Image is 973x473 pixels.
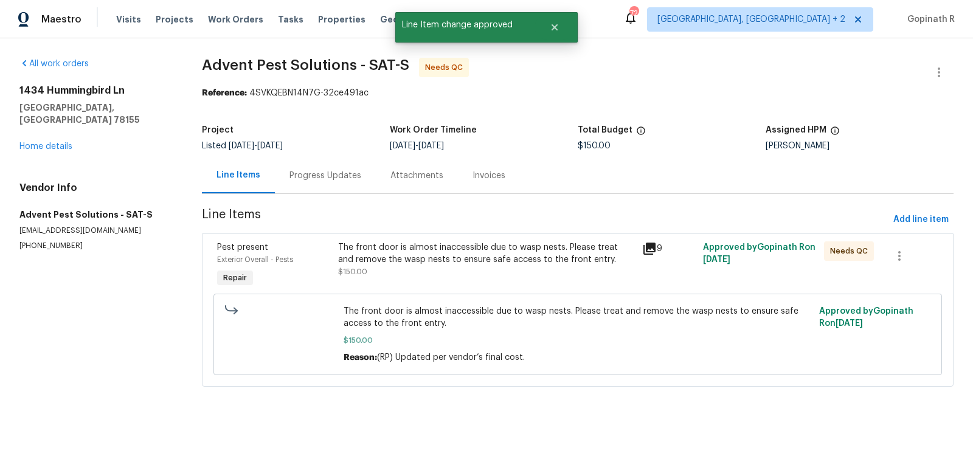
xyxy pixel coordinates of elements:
span: - [390,142,444,150]
b: Reference: [202,89,247,97]
p: [EMAIL_ADDRESS][DOMAIN_NAME] [19,226,173,236]
h2: 1434 Hummingbird Ln [19,85,173,97]
span: Pest present [217,243,268,252]
div: Line Items [216,169,260,181]
span: Exterior Overall - Pests [217,256,293,263]
span: - [229,142,283,150]
span: Work Orders [208,13,263,26]
span: Reason: [344,353,377,362]
span: Geo Assignments [380,13,459,26]
p: [PHONE_NUMBER] [19,241,173,251]
span: Line Items [202,209,888,231]
div: 9 [642,241,696,256]
span: Repair [218,272,252,284]
span: Advent Pest Solutions - SAT-S [202,58,409,72]
div: Attachments [390,170,443,182]
span: [DATE] [418,142,444,150]
span: $150.00 [338,268,367,275]
button: Close [535,15,575,40]
h5: Advent Pest Solutions - SAT-S [19,209,173,221]
h5: Project [202,126,234,134]
h5: Assigned HPM [766,126,826,134]
span: Maestro [41,13,81,26]
span: Needs QC [830,245,873,257]
span: Tasks [278,15,303,24]
span: Gopinath R [902,13,955,26]
span: [DATE] [257,142,283,150]
span: Needs QC [425,61,468,74]
span: [DATE] [229,142,254,150]
h4: Vendor Info [19,182,173,194]
a: All work orders [19,60,89,68]
span: The total cost of line items that have been proposed by Opendoor. This sum includes line items th... [636,126,646,142]
span: Projects [156,13,193,26]
span: $150.00 [578,142,611,150]
span: Line Item change approved [395,12,535,38]
button: Add line item [888,209,954,231]
div: Invoices [473,170,505,182]
div: [PERSON_NAME] [766,142,954,150]
div: The front door is almost inaccessible due to wasp nests. Please treat and remove the wasp nests t... [338,241,634,266]
span: $150.00 [344,334,812,347]
div: 72 [629,7,638,19]
div: Progress Updates [289,170,361,182]
span: [DATE] [836,319,863,328]
span: Properties [318,13,365,26]
span: Approved by Gopinath R on [819,307,913,328]
span: Add line item [893,212,949,227]
span: Listed [202,142,283,150]
div: 4SVKQEBN14N7G-32ce491ac [202,87,954,99]
h5: [GEOGRAPHIC_DATA], [GEOGRAPHIC_DATA] 78155 [19,102,173,126]
span: (RP) Updated per vendor’s final cost. [377,353,525,362]
span: Visits [116,13,141,26]
span: [DATE] [703,255,730,264]
span: [DATE] [390,142,415,150]
span: The hpm assigned to this work order. [830,126,840,142]
h5: Work Order Timeline [390,126,477,134]
span: Approved by Gopinath R on [703,243,815,264]
span: The front door is almost inaccessible due to wasp nests. Please treat and remove the wasp nests t... [344,305,812,330]
span: [GEOGRAPHIC_DATA], [GEOGRAPHIC_DATA] + 2 [657,13,845,26]
a: Home details [19,142,72,151]
h5: Total Budget [578,126,632,134]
